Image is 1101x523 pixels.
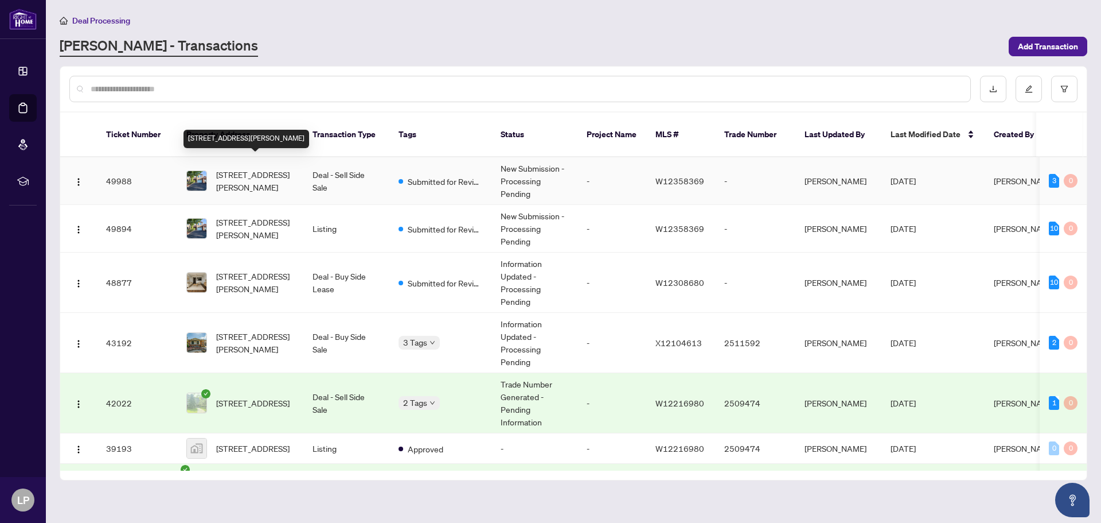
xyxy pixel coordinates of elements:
[97,205,177,253] td: 49894
[655,223,704,234] span: W12358369
[655,176,704,186] span: W12358369
[646,113,715,157] th: MLS #
[181,465,190,474] span: check-circle
[69,439,88,458] button: Logo
[9,9,37,30] img: logo
[1064,336,1077,350] div: 0
[1049,174,1059,188] div: 3
[187,333,206,352] img: thumbnail-img
[985,113,1053,157] th: Created By
[994,223,1056,234] span: [PERSON_NAME]
[891,223,916,234] span: [DATE]
[1016,76,1042,102] button: edit
[891,398,916,408] span: [DATE]
[1009,37,1087,56] button: Add Transaction
[491,313,577,373] td: Information Updated - Processing Pending
[577,313,646,373] td: -
[187,439,206,458] img: thumbnail-img
[69,334,88,352] button: Logo
[408,175,482,188] span: Submitted for Review
[216,216,294,241] span: [STREET_ADDRESS][PERSON_NAME]
[1064,222,1077,235] div: 0
[303,113,389,157] th: Transaction Type
[69,172,88,190] button: Logo
[577,433,646,464] td: -
[891,277,916,288] span: [DATE]
[715,205,795,253] td: -
[187,171,206,191] img: thumbnail-img
[795,313,881,373] td: [PERSON_NAME]
[1051,76,1077,102] button: filter
[1049,441,1059,455] div: 0
[994,398,1056,408] span: [PERSON_NAME]
[715,113,795,157] th: Trade Number
[577,113,646,157] th: Project Name
[577,205,646,253] td: -
[430,340,435,346] span: down
[577,157,646,205] td: -
[389,113,491,157] th: Tags
[491,253,577,313] td: Information Updated - Processing Pending
[1064,174,1077,188] div: 0
[655,398,704,408] span: W12216980
[187,273,206,292] img: thumbnail-img
[74,339,83,348] img: Logo
[1064,396,1077,410] div: 0
[177,113,303,157] th: Property Address
[97,253,177,313] td: 48877
[715,313,795,373] td: 2511592
[17,492,29,508] span: LP
[69,273,88,292] button: Logo
[216,442,290,455] span: [STREET_ADDRESS]
[1064,441,1077,455] div: 0
[74,445,83,454] img: Logo
[408,443,443,455] span: Approved
[216,168,294,193] span: [STREET_ADDRESS][PERSON_NAME]
[994,277,1056,288] span: [PERSON_NAME]
[69,394,88,412] button: Logo
[403,396,427,409] span: 2 Tags
[994,176,1056,186] span: [PERSON_NAME]
[715,157,795,205] td: -
[97,113,177,157] th: Ticket Number
[891,176,916,186] span: [DATE]
[1055,483,1090,517] button: Open asap
[795,433,881,464] td: [PERSON_NAME]
[303,373,389,433] td: Deal - Sell Side Sale
[577,373,646,433] td: -
[1025,85,1033,93] span: edit
[201,389,210,398] span: check-circle
[216,397,290,409] span: [STREET_ADDRESS]
[1049,396,1059,410] div: 1
[303,433,389,464] td: Listing
[216,270,294,295] span: [STREET_ADDRESS][PERSON_NAME]
[430,400,435,406] span: down
[1018,37,1078,56] span: Add Transaction
[655,443,704,454] span: W12216980
[715,253,795,313] td: -
[408,223,482,235] span: Submitted for Review
[216,330,294,355] span: [STREET_ADDRESS][PERSON_NAME]
[577,253,646,313] td: -
[183,130,309,148] div: [STREET_ADDRESS][PERSON_NAME]
[97,373,177,433] td: 42022
[715,373,795,433] td: 2509474
[1064,276,1077,289] div: 0
[795,157,881,205] td: [PERSON_NAME]
[74,177,83,187] img: Logo
[408,277,482,289] span: Submitted for Review
[491,433,577,464] td: -
[303,253,389,313] td: Deal - Buy Side Lease
[187,393,206,413] img: thumbnail-img
[891,128,961,141] span: Last Modified Date
[1049,336,1059,350] div: 2
[655,338,702,348] span: X12104613
[491,157,577,205] td: New Submission - Processing Pending
[303,157,389,205] td: Deal - Sell Side Sale
[795,373,881,433] td: [PERSON_NAME]
[795,253,881,313] td: [PERSON_NAME]
[491,205,577,253] td: New Submission - Processing Pending
[491,113,577,157] th: Status
[795,205,881,253] td: [PERSON_NAME]
[980,76,1006,102] button: download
